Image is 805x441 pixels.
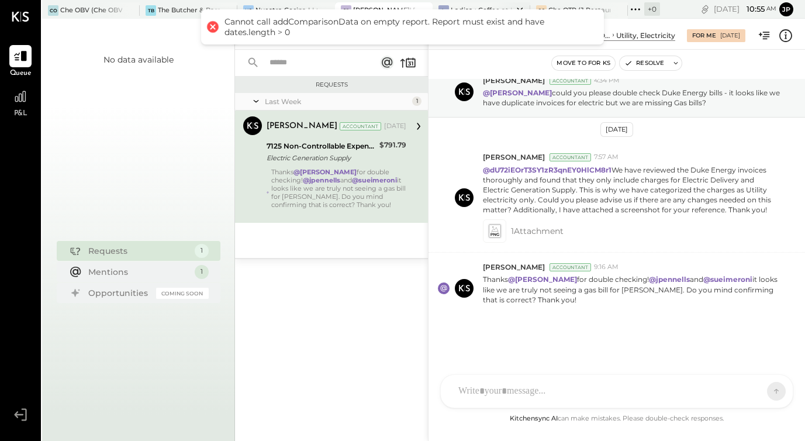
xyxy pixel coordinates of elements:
[483,152,545,162] span: [PERSON_NAME]
[60,6,122,15] div: Che OBV (Che OBV LLC) - Ignite
[766,5,776,13] span: am
[353,6,415,15] div: [PERSON_NAME]' Rooftop - Ignite
[224,16,592,37] div: Cannot call addComparisonData on empty report. Report must exist and have dates.length > 0
[293,168,357,176] strong: @[PERSON_NAME]
[451,6,513,15] div: Ladisa : Coffee at Lola's
[103,54,174,66] div: No data available
[303,176,340,184] strong: @jpennells
[352,176,397,184] strong: @sueimeroni
[483,88,780,108] p: could you please double check Duke Energy bills - it looks like we have duplicate invoices for el...
[616,30,675,40] div: Utility, Electricity
[88,245,189,257] div: Requests
[340,122,381,130] div: Accountant
[703,275,752,284] strong: @sueimeroni
[550,263,591,271] div: Accountant
[271,168,406,217] div: Thanks for double checking! and it looks like we are truly not seeing a gas bill for [PERSON_NAME...
[548,6,610,15] div: Che OTR (J Restaurant LLC) - Ignite
[241,81,422,89] div: Requests
[511,219,564,243] span: 1 Attachment
[550,77,591,85] div: Accountant
[255,6,317,15] div: Nuestra Cocina LLC - [GEOGRAPHIC_DATA]
[552,56,615,70] button: Move to for ks
[720,32,740,40] div: [DATE]
[483,262,545,272] span: [PERSON_NAME]
[267,140,376,152] div: 7125 Non-Controllable Expenses:Property Expenses:Utility, Electricity
[379,139,406,151] div: $791.79
[10,68,32,79] span: Queue
[699,3,711,15] div: copy link
[536,5,547,16] div: CO
[644,2,660,16] div: + 0
[508,275,577,284] strong: @[PERSON_NAME]
[483,274,780,315] p: Thanks for double checking! and it looks like we are truly not seeing a gas bill for [PERSON_NAME...
[594,263,619,272] span: 9:16 AM
[594,153,619,162] span: 7:57 AM
[195,265,209,279] div: 1
[265,97,409,106] div: Last Week
[600,122,633,137] div: [DATE]
[146,5,156,16] div: TB
[243,5,254,16] div: NC
[412,97,421,106] div: 1
[438,5,449,16] div: L:
[692,32,716,40] div: For Me
[741,4,765,15] span: 10 : 55
[620,56,669,70] button: Resolve
[779,2,793,16] button: jp
[714,4,776,15] div: [DATE]
[384,122,406,131] div: [DATE]
[48,5,58,16] div: CO
[195,244,209,258] div: 1
[483,165,780,215] p: We have reviewed the Duke Energy invoices thoroughly and found that they only include charges for...
[1,85,40,119] a: P&L
[483,75,545,85] span: [PERSON_NAME]
[156,288,209,299] div: Coming Soon
[594,76,620,85] span: 4:34 PM
[88,266,189,278] div: Mentions
[483,88,552,97] strong: @[PERSON_NAME]
[550,153,591,161] div: Accountant
[88,287,150,299] div: Opportunities
[267,120,337,132] div: [PERSON_NAME]
[649,275,690,284] strong: @jpennells
[14,109,27,119] span: P&L
[341,5,351,16] div: SR
[267,152,376,164] div: Electric Generation Supply
[1,45,40,79] a: Queue
[483,166,611,174] strong: @dU72iEOrT3SY1zR3qnEY0HlCM8r1
[158,6,220,15] div: The Butcher & Barrel (L Argento LLC) - [GEOGRAPHIC_DATA]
